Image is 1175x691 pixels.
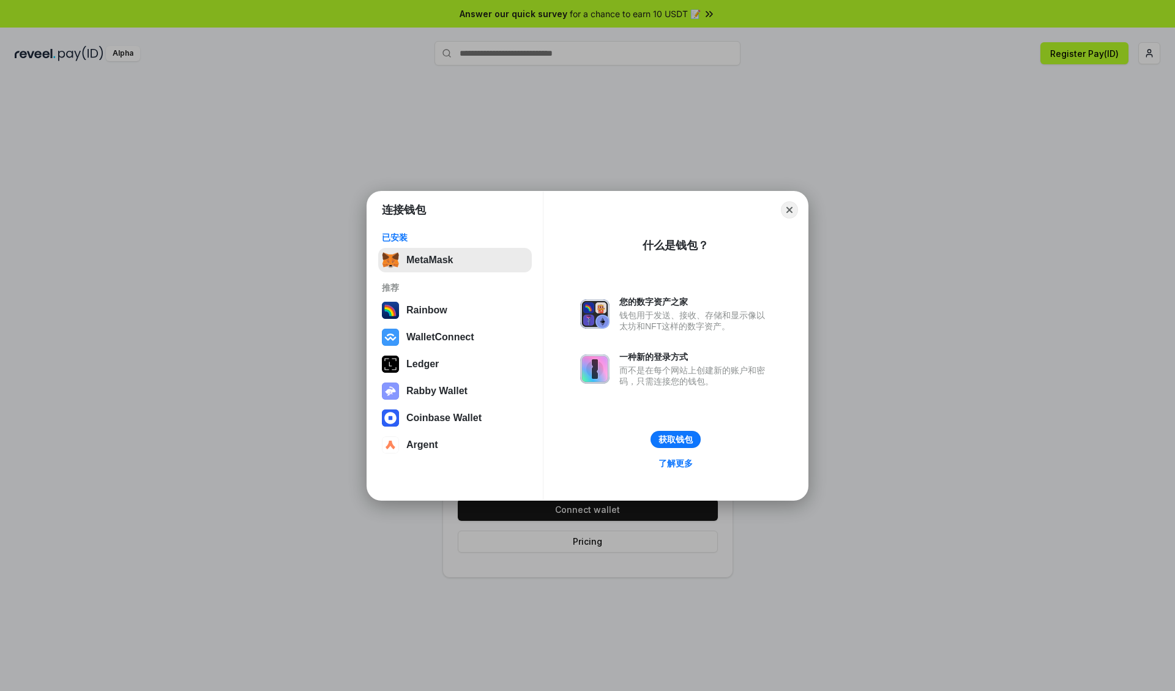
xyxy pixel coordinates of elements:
[382,436,399,454] img: svg+xml,%3Csvg%20width%3D%2228%22%20height%3D%2228%22%20viewBox%3D%220%200%2028%2028%22%20fill%3D...
[580,354,610,384] img: svg+xml,%3Csvg%20xmlns%3D%22http%3A%2F%2Fwww.w3.org%2F2000%2Fsvg%22%20fill%3D%22none%22%20viewBox...
[406,359,439,370] div: Ledger
[651,431,701,448] button: 获取钱包
[378,352,532,376] button: Ledger
[619,351,771,362] div: 一种新的登录方式
[658,458,693,469] div: 了解更多
[619,365,771,387] div: 而不是在每个网站上创建新的账户和密码，只需连接您的钱包。
[378,298,532,323] button: Rainbow
[406,386,468,397] div: Rabby Wallet
[378,406,532,430] button: Coinbase Wallet
[406,305,447,316] div: Rainbow
[382,282,528,293] div: 推荐
[406,255,453,266] div: MetaMask
[643,238,709,253] div: 什么是钱包？
[619,296,771,307] div: 您的数字资产之家
[378,248,532,272] button: MetaMask
[382,232,528,243] div: 已安装
[406,439,438,450] div: Argent
[378,325,532,349] button: WalletConnect
[406,413,482,424] div: Coinbase Wallet
[382,409,399,427] img: svg+xml,%3Csvg%20width%3D%2228%22%20height%3D%2228%22%20viewBox%3D%220%200%2028%2028%22%20fill%3D...
[382,383,399,400] img: svg+xml,%3Csvg%20xmlns%3D%22http%3A%2F%2Fwww.w3.org%2F2000%2Fsvg%22%20fill%3D%22none%22%20viewBox...
[382,302,399,319] img: svg+xml,%3Csvg%20width%3D%22120%22%20height%3D%22120%22%20viewBox%3D%220%200%20120%20120%22%20fil...
[619,310,771,332] div: 钱包用于发送、接收、存储和显示像以太坊和NFT这样的数字资产。
[651,455,700,471] a: 了解更多
[378,433,532,457] button: Argent
[781,201,798,219] button: Close
[382,329,399,346] img: svg+xml,%3Csvg%20width%3D%2228%22%20height%3D%2228%22%20viewBox%3D%220%200%2028%2028%22%20fill%3D...
[382,252,399,269] img: svg+xml,%3Csvg%20fill%3D%22none%22%20height%3D%2233%22%20viewBox%3D%220%200%2035%2033%22%20width%...
[580,299,610,329] img: svg+xml,%3Csvg%20xmlns%3D%22http%3A%2F%2Fwww.w3.org%2F2000%2Fsvg%22%20fill%3D%22none%22%20viewBox...
[658,434,693,445] div: 获取钱包
[378,379,532,403] button: Rabby Wallet
[382,203,426,217] h1: 连接钱包
[406,332,474,343] div: WalletConnect
[382,356,399,373] img: svg+xml,%3Csvg%20xmlns%3D%22http%3A%2F%2Fwww.w3.org%2F2000%2Fsvg%22%20width%3D%2228%22%20height%3...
